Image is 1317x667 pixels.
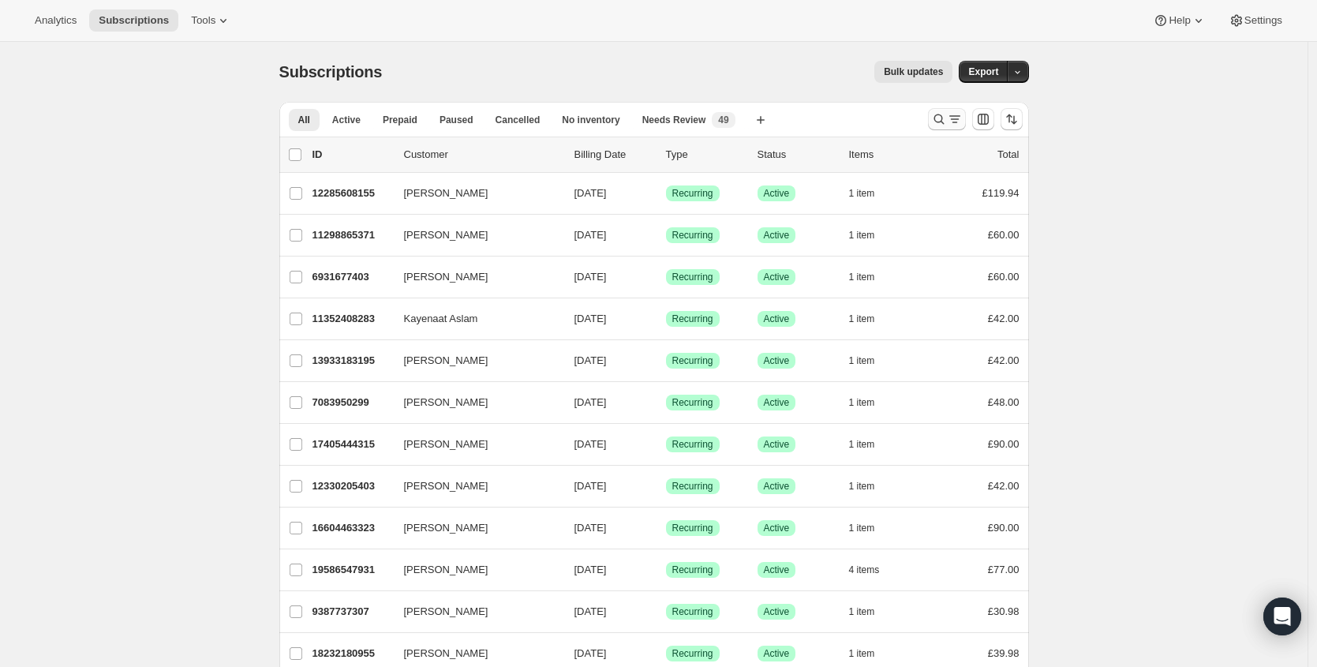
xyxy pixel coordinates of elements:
[1143,9,1215,32] button: Help
[642,114,706,126] span: Needs Review
[312,646,391,661] p: 18232180955
[574,229,607,241] span: [DATE]
[574,313,607,324] span: [DATE]
[997,147,1019,163] p: Total
[404,478,488,494] span: [PERSON_NAME]
[395,181,552,206] button: [PERSON_NAME]
[312,227,391,243] p: 11298865371
[404,311,478,327] span: Kayenaat Aslam
[395,474,552,499] button: [PERSON_NAME]
[1244,14,1282,27] span: Settings
[849,224,892,246] button: 1 item
[982,187,1020,199] span: £119.94
[988,480,1020,492] span: £42.00
[383,114,417,126] span: Prepaid
[988,522,1020,534] span: £90.00
[988,564,1020,575] span: £77.00
[1219,9,1292,32] button: Settings
[849,182,892,204] button: 1 item
[988,396,1020,408] span: £48.00
[312,224,1020,246] div: 11298865371[PERSON_NAME][DATE]SuccessRecurringSuccessActive1 item£60.00
[1001,108,1023,130] button: Sort the results
[849,354,875,367] span: 1 item
[672,605,713,618] span: Recurring
[849,266,892,288] button: 1 item
[312,185,391,201] p: 12285608155
[395,557,552,583] button: [PERSON_NAME]
[574,438,607,450] span: [DATE]
[404,604,488,620] span: [PERSON_NAME]
[312,353,391,369] p: 13933183195
[312,266,1020,288] div: 6931677403[PERSON_NAME][DATE]SuccessRecurringSuccessActive1 item£60.00
[849,647,875,660] span: 1 item
[404,269,488,285] span: [PERSON_NAME]
[312,517,1020,539] div: 16604463323[PERSON_NAME][DATE]SuccessRecurringSuccessActive1 item£90.00
[672,564,713,576] span: Recurring
[748,109,773,131] button: Create new view
[25,9,86,32] button: Analytics
[89,9,178,32] button: Subscriptions
[718,114,728,126] span: 49
[758,147,836,163] p: Status
[562,114,619,126] span: No inventory
[312,350,1020,372] div: 13933183195[PERSON_NAME][DATE]SuccessRecurringSuccessActive1 item£42.00
[332,114,361,126] span: Active
[672,354,713,367] span: Recurring
[988,271,1020,283] span: £60.00
[849,605,875,618] span: 1 item
[312,601,1020,623] div: 9387737307[PERSON_NAME][DATE]SuccessRecurringSuccessActive1 item£30.98
[35,14,77,27] span: Analytics
[312,269,391,285] p: 6931677403
[312,308,1020,330] div: 11352408283Kayenaat Aslam[DATE]SuccessRecurringSuccessActive1 item£42.00
[312,478,391,494] p: 12330205403
[874,61,952,83] button: Bulk updates
[404,437,488,452] span: [PERSON_NAME]
[849,438,875,451] span: 1 item
[988,229,1020,241] span: £60.00
[849,522,875,534] span: 1 item
[191,14,215,27] span: Tools
[959,61,1008,83] button: Export
[849,308,892,330] button: 1 item
[312,520,391,536] p: 16604463323
[988,438,1020,450] span: £90.00
[574,564,607,575] span: [DATE]
[395,432,552,457] button: [PERSON_NAME]
[574,354,607,366] span: [DATE]
[279,63,383,81] span: Subscriptions
[849,396,875,409] span: 1 item
[849,480,875,493] span: 1 item
[849,475,892,497] button: 1 item
[404,646,488,661] span: [PERSON_NAME]
[395,390,552,415] button: [PERSON_NAME]
[312,392,1020,414] div: 7083950299[PERSON_NAME][DATE]SuccessRecurringSuccessActive1 item£48.00
[574,522,607,534] span: [DATE]
[1169,14,1190,27] span: Help
[672,271,713,283] span: Recurring
[849,229,875,242] span: 1 item
[312,311,391,327] p: 11352408283
[849,313,875,325] span: 1 item
[574,147,653,163] p: Billing Date
[764,271,790,283] span: Active
[312,643,1020,665] div: 18232180955[PERSON_NAME][DATE]SuccessRecurringSuccessActive1 item£39.98
[849,564,880,576] span: 4 items
[764,480,790,493] span: Active
[972,108,994,130] button: Customize table column order and visibility
[574,396,607,408] span: [DATE]
[395,599,552,624] button: [PERSON_NAME]
[404,395,488,410] span: [PERSON_NAME]
[298,114,310,126] span: All
[395,348,552,373] button: [PERSON_NAME]
[928,108,966,130] button: Search and filter results
[988,354,1020,366] span: £42.00
[672,187,713,200] span: Recurring
[181,9,241,32] button: Tools
[574,647,607,659] span: [DATE]
[404,562,488,578] span: [PERSON_NAME]
[395,306,552,332] button: Kayenaat Aslam
[99,14,169,27] span: Subscriptions
[988,313,1020,324] span: £42.00
[672,647,713,660] span: Recurring
[312,147,1020,163] div: IDCustomerBilling DateTypeStatusItemsTotal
